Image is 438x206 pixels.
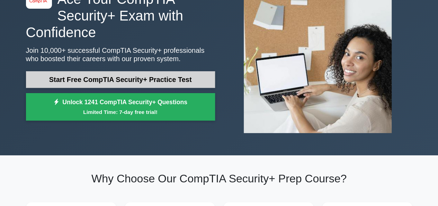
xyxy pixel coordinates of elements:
a: Unlock 1241 CompTIA Security+ QuestionsLimited Time: 7-day free trial! [26,93,215,121]
small: Limited Time: 7-day free trial! [35,108,206,116]
a: Start Free CompTIA Security+ Practice Test [26,71,215,88]
h2: Why Choose Our CompTIA Security+ Prep Course? [26,172,412,185]
p: Join 10,000+ successful CompTIA Security+ professionals who boosted their careers with our proven... [26,46,215,63]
